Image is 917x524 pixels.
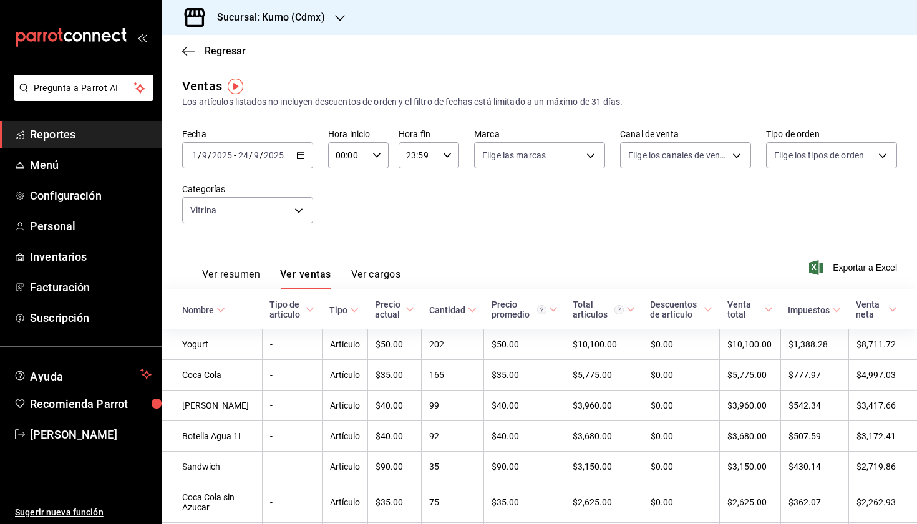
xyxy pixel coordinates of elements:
span: / [249,150,253,160]
span: Inventarios [30,248,152,265]
span: Reportes [30,126,152,143]
label: Categorías [182,185,313,193]
td: $3,680.00 [720,421,781,452]
span: Precio actual [375,299,414,319]
svg: Precio promedio = Total artículos / cantidad [537,305,546,314]
td: $2,625.00 [720,482,781,523]
div: navigation tabs [202,268,400,289]
span: Facturación [30,279,152,296]
td: $3,150.00 [720,452,781,482]
span: Sugerir nueva función [15,506,152,519]
span: Regresar [205,45,246,57]
td: $3,417.66 [848,391,917,421]
button: Ver resumen [202,268,260,289]
td: - [262,452,322,482]
div: Venta total [727,299,762,319]
button: Pregunta a Parrot AI [14,75,153,101]
div: Ventas [182,77,222,95]
div: Nombre [182,305,214,315]
td: Yogurt [162,329,262,360]
span: Elige las marcas [482,149,546,162]
span: / [260,150,263,160]
td: $10,100.00 [720,329,781,360]
td: $40.00 [367,391,422,421]
span: Pregunta a Parrot AI [34,82,134,95]
label: Marca [474,130,605,138]
div: Tipo [329,305,347,315]
td: 165 [422,360,484,391]
td: $777.97 [780,360,848,391]
div: Cantidad [429,305,465,315]
td: 35 [422,452,484,482]
button: open_drawer_menu [137,32,147,42]
button: Ver cargos [351,268,401,289]
h3: Sucursal: Kumo (Cdmx) [207,10,325,25]
img: Tooltip marker [228,79,243,94]
input: -- [238,150,249,160]
td: $3,960.00 [565,391,643,421]
span: Personal [30,218,152,235]
td: $50.00 [484,329,565,360]
td: $3,150.00 [565,452,643,482]
button: Exportar a Excel [812,260,897,275]
span: Ayuda [30,367,135,382]
td: $3,172.41 [848,421,917,452]
span: Tipo [329,305,359,315]
svg: El total artículos considera cambios de precios en los artículos así como costos adicionales por ... [614,305,624,314]
span: Venta total [727,299,774,319]
td: Artículo [322,329,367,360]
td: $5,775.00 [565,360,643,391]
span: Recomienda Parrot [30,395,152,412]
td: $3,680.00 [565,421,643,452]
input: -- [192,150,198,160]
td: 75 [422,482,484,523]
span: Vitrina [190,204,216,216]
td: $430.14 [780,452,848,482]
td: Sandwich [162,452,262,482]
td: $0.00 [643,421,719,452]
label: Canal de venta [620,130,751,138]
div: Precio actual [375,299,403,319]
td: [PERSON_NAME] [162,391,262,421]
label: Hora fin [399,130,459,138]
td: $35.00 [367,360,422,391]
span: Venta neta [856,299,897,319]
td: $0.00 [643,360,719,391]
td: $10,100.00 [565,329,643,360]
span: / [208,150,211,160]
td: $2,719.86 [848,452,917,482]
td: Artículo [322,452,367,482]
td: $0.00 [643,329,719,360]
span: Elige los tipos de orden [774,149,864,162]
input: ---- [211,150,233,160]
label: Fecha [182,130,313,138]
input: -- [253,150,260,160]
td: $40.00 [367,421,422,452]
td: $0.00 [643,391,719,421]
label: Hora inicio [328,130,389,138]
td: $0.00 [643,452,719,482]
td: Artículo [322,482,367,523]
td: $1,388.28 [780,329,848,360]
div: Venta neta [856,299,886,319]
td: $3,960.00 [720,391,781,421]
a: Pregunta a Parrot AI [9,90,153,104]
span: Cantidad [429,305,477,315]
span: Elige los canales de venta [628,149,728,162]
span: [PERSON_NAME] [30,426,152,443]
td: $2,625.00 [565,482,643,523]
td: $40.00 [484,391,565,421]
td: Botella Agua 1L [162,421,262,452]
td: - [262,391,322,421]
label: Tipo de orden [766,130,897,138]
span: / [198,150,201,160]
td: $2,262.93 [848,482,917,523]
td: Artículo [322,421,367,452]
td: Artículo [322,391,367,421]
td: $4,997.03 [848,360,917,391]
td: $542.34 [780,391,848,421]
button: Regresar [182,45,246,57]
td: $35.00 [484,360,565,391]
